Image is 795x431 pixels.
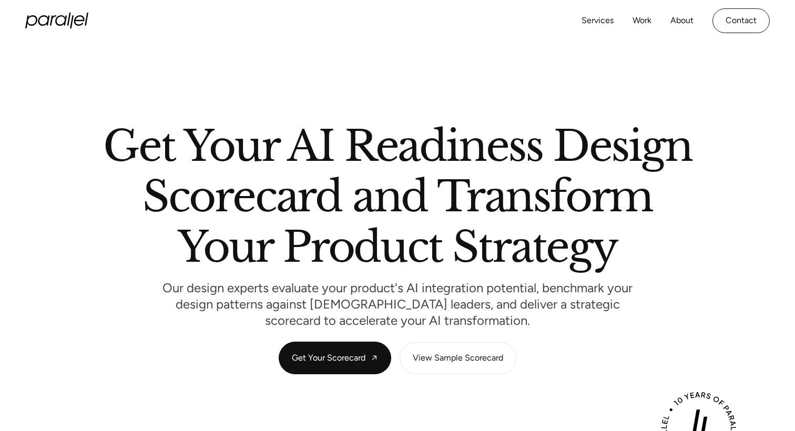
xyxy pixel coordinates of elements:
a: Contact [712,8,770,33]
h1: Get Your AI Readiness Design Scorecard and Transform Your Product Strategy [25,126,770,262]
a: Services [582,13,614,28]
a: About [670,13,694,28]
p: Our design experts evaluate your product's AI integration potential, benchmark your design patter... [161,283,634,325]
a: home [25,13,88,28]
a: Work [633,13,651,28]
